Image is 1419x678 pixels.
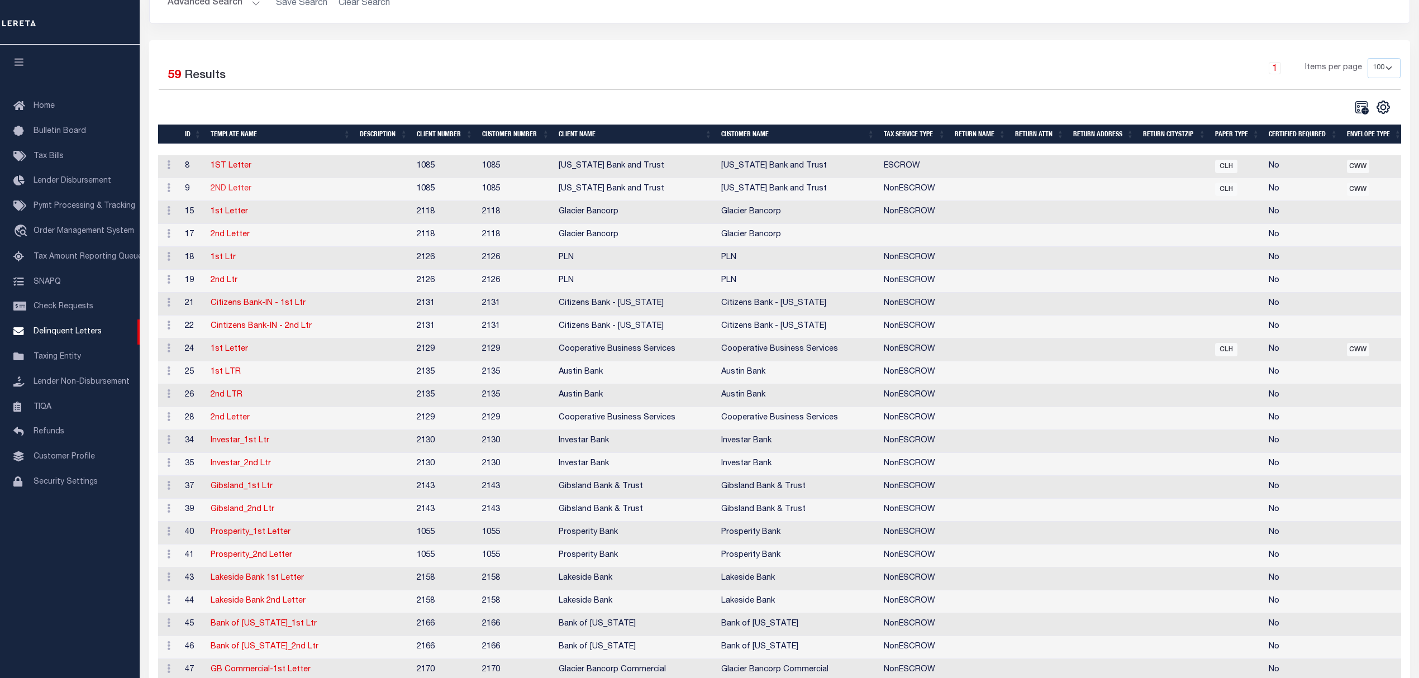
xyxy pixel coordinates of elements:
td: 2118 [478,201,554,224]
td: PLN [717,247,879,270]
td: 21 [180,293,206,316]
span: 59 [168,70,181,82]
td: No [1264,361,1342,384]
td: Prosperity Bank [554,545,717,567]
a: Citizens Bank-IN - 1st Ltr [211,299,306,307]
a: 1st Letter [211,345,248,353]
td: 1085 [478,155,554,178]
td: 2126 [478,247,554,270]
span: SNAPQ [34,278,61,285]
td: 2166 [478,613,554,636]
span: CLH [1215,160,1237,173]
td: 9 [180,178,206,201]
td: Bank of [US_STATE] [717,636,879,659]
td: No [1264,567,1342,590]
span: Check Requests [34,303,93,311]
td: No [1264,590,1342,613]
td: NonESCROW [879,247,950,270]
td: PLN [554,270,717,293]
span: Home [34,102,55,110]
th: ID: activate to sort column ascending [180,125,206,144]
td: NonESCROW [879,636,950,659]
a: Gibsland_2nd Ltr [211,505,274,513]
a: 1ST Letter [211,162,251,170]
th: CERTIFIED REQUIRED: activate to sort column ascending [1264,125,1342,144]
span: Taxing Entity [34,353,81,361]
td: 24 [180,338,206,361]
td: Prosperity Bank [717,545,879,567]
a: GB Commercial-1st Letter [211,666,311,674]
td: NonESCROW [879,499,950,522]
td: 1085 [478,178,554,201]
td: Cooperative Business Services [554,338,717,361]
span: Customer Profile [34,453,95,461]
td: Investar Bank [717,430,879,453]
td: Austin Bank [717,361,879,384]
td: [US_STATE] Bank and Trust [717,155,879,178]
td: 2158 [412,567,478,590]
th: PAPER TYPE: activate to sort column ascending [1211,125,1264,144]
td: NonESCROW [879,567,950,590]
td: 1055 [478,545,554,567]
td: 2166 [412,636,478,659]
span: TIQA [34,403,51,410]
span: CLH [1215,183,1237,196]
td: 41 [180,545,206,567]
a: 2nd LTR [211,391,242,399]
td: Investar Bank [717,453,879,476]
td: Prosperity Bank [717,522,879,545]
td: 1055 [478,522,554,545]
td: Gibsland Bank & Trust [554,499,717,522]
td: 2158 [478,590,554,613]
td: 19 [180,270,206,293]
td: Glacier Bancorp [554,224,717,247]
td: No [1264,453,1342,476]
td: Austin Bank [554,384,717,407]
a: Prosperity_1st Letter [211,528,291,536]
td: 44 [180,590,206,613]
td: Citizens Bank - [US_STATE] [717,293,879,316]
a: Cintizens Bank-IN - 2nd Ltr [211,322,312,330]
td: NonESCROW [879,545,950,567]
th: DESCRIPTION: activate to sort column ascending [355,125,412,144]
td: NonESCROW [879,384,950,407]
th: TEMPLATE NAME: activate to sort column ascending [206,125,355,144]
td: Citizens Bank - [US_STATE] [554,293,717,316]
td: Cooperative Business Services [717,338,879,361]
td: Glacier Bancorp [554,201,717,224]
td: ESCROW [879,155,950,178]
td: 37 [180,476,206,499]
td: 2143 [412,499,478,522]
th: &nbsp;&nbsp;&nbsp;&nbsp;&nbsp;&nbsp;&nbsp;&nbsp;&nbsp;&nbsp; [158,125,180,144]
td: NonESCROW [879,613,950,636]
td: 1085 [412,178,478,201]
span: Lender Non-Disbursement [34,378,130,386]
td: 2126 [412,270,478,293]
td: No [1264,430,1342,453]
td: 18 [180,247,206,270]
td: No [1264,270,1342,293]
td: No [1264,545,1342,567]
td: 2131 [478,316,554,338]
span: Tax Amount Reporting Queue [34,253,142,261]
td: No [1264,247,1342,270]
td: Lakeside Bank [554,590,717,613]
td: Bank of [US_STATE] [717,613,879,636]
td: Citizens Bank - [US_STATE] [554,316,717,338]
td: 2130 [412,453,478,476]
a: 1st Ltr [211,254,236,261]
td: Prosperity Bank [554,522,717,545]
td: 2118 [412,201,478,224]
span: CLH [1215,343,1237,356]
td: 15 [180,201,206,224]
th: RETURN NAME: activate to sort column ascending [950,125,1011,144]
td: PLN [554,247,717,270]
td: Gibsland Bank & Trust [717,499,879,522]
td: 2129 [478,338,554,361]
span: Tax Bills [34,152,64,160]
span: Items per page [1305,62,1362,74]
td: 2143 [478,476,554,499]
td: No [1264,407,1342,430]
a: Prosperity_2nd Letter [211,551,292,559]
td: Investar Bank [554,430,717,453]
